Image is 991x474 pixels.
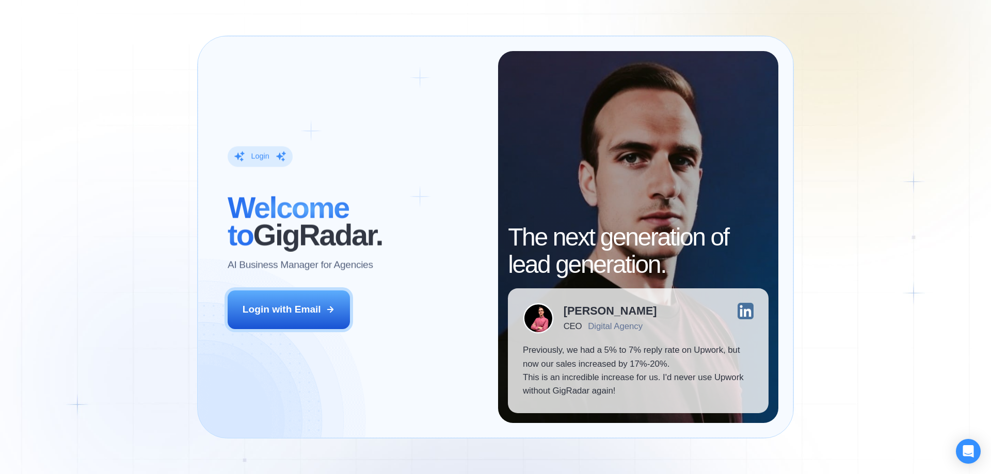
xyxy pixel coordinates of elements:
div: [PERSON_NAME] [564,305,657,317]
h2: ‍ GigRadar. [228,194,483,249]
div: Digital Agency [588,321,643,331]
div: CEO [564,321,582,331]
button: Login with Email [228,290,350,329]
div: Open Intercom Messenger [956,439,981,464]
div: Login [251,152,269,161]
span: Welcome to [228,191,349,251]
p: Previously, we had a 5% to 7% reply rate on Upwork, but now our sales increased by 17%-20%. This ... [523,344,754,398]
h2: The next generation of lead generation. [508,224,769,279]
p: AI Business Manager for Agencies [228,258,373,272]
div: Login with Email [243,303,321,316]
